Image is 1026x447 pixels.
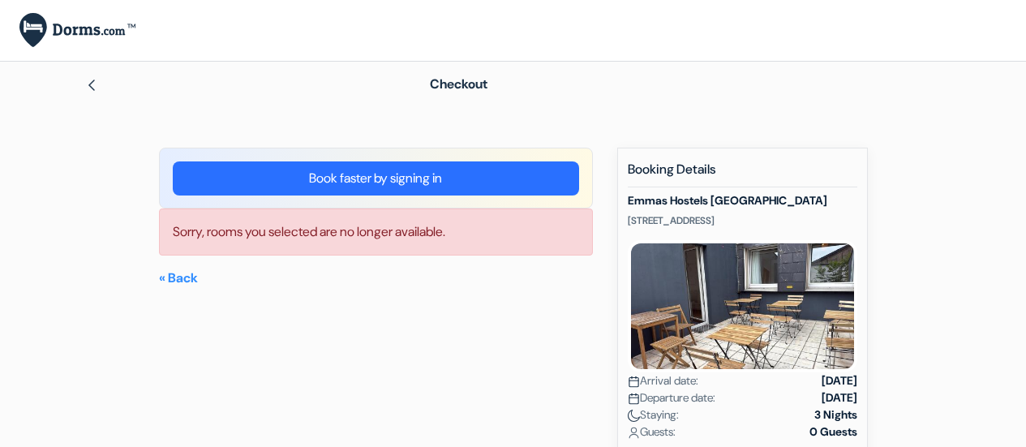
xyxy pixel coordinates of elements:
p: [STREET_ADDRESS] [628,214,857,227]
a: Book faster by signing in [173,161,579,196]
img: calendar.svg [628,376,640,388]
span: Staying: [628,406,679,423]
strong: 3 Nights [814,406,857,423]
span: Departure date: [628,389,715,406]
img: user_icon.svg [628,427,640,439]
img: Dorms.com [19,13,135,48]
span: Guests: [628,423,676,441]
h5: Booking Details [628,161,857,187]
strong: [DATE] [822,372,857,389]
span: Checkout [430,75,487,92]
div: Sorry, rooms you selected are no longer available. [159,208,593,256]
strong: 0 Guests [809,423,857,441]
h5: Emmas Hostels [GEOGRAPHIC_DATA] [628,194,857,208]
a: « Back [159,269,198,286]
strong: [DATE] [822,389,857,406]
img: moon.svg [628,410,640,422]
img: calendar.svg [628,393,640,405]
img: left_arrow.svg [85,79,98,92]
span: Arrival date: [628,372,698,389]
